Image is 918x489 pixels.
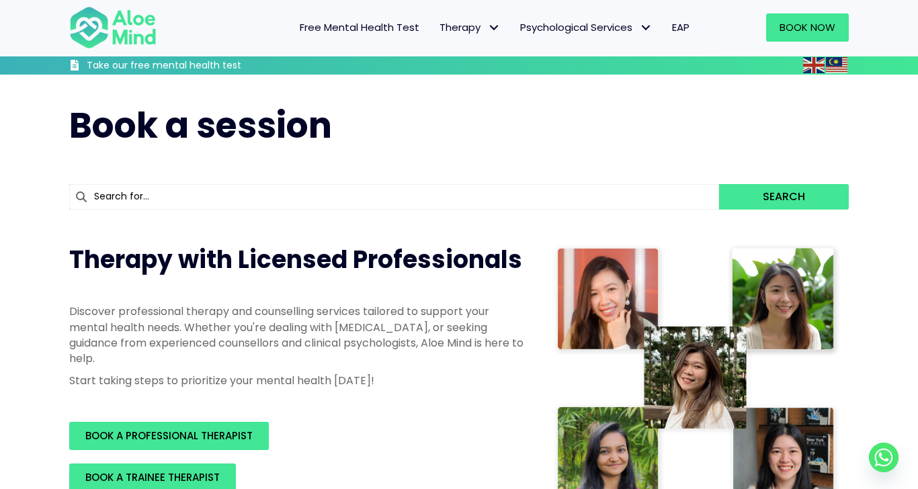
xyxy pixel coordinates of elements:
img: en [803,57,825,73]
a: EAP [662,13,700,42]
nav: Menu [174,13,700,42]
span: Book Now [780,20,835,34]
span: Book a session [69,101,332,150]
a: Psychological ServicesPsychological Services: submenu [510,13,662,42]
img: Aloe mind Logo [69,5,157,50]
a: Whatsapp [869,443,899,472]
span: Free Mental Health Test [300,20,419,34]
a: Take our free mental health test [69,59,313,75]
h3: Take our free mental health test [87,59,313,73]
span: Therapy [440,20,500,34]
span: Psychological Services [520,20,652,34]
span: EAP [672,20,690,34]
a: Free Mental Health Test [290,13,429,42]
span: Therapy with Licensed Professionals [69,242,522,277]
a: BOOK A PROFESSIONAL THERAPIST [69,422,269,450]
span: Therapy: submenu [484,18,503,38]
a: TherapyTherapy: submenu [429,13,510,42]
a: Malay [826,57,849,73]
span: Psychological Services: submenu [636,18,655,38]
a: Book Now [766,13,849,42]
span: BOOK A TRAINEE THERAPIST [85,470,220,484]
span: BOOK A PROFESSIONAL THERAPIST [85,429,253,443]
p: Discover professional therapy and counselling services tailored to support your mental health nee... [69,304,526,366]
button: Search [719,184,849,210]
img: ms [826,57,847,73]
a: English [803,57,826,73]
p: Start taking steps to prioritize your mental health [DATE]! [69,373,526,388]
input: Search for... [69,184,719,210]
